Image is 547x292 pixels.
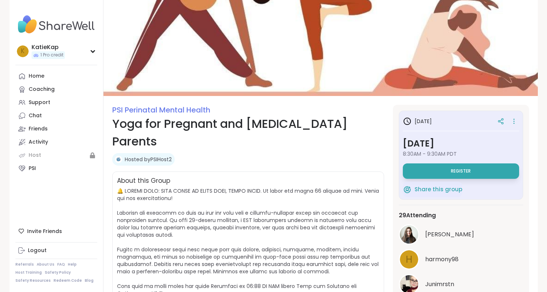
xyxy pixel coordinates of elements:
[425,230,474,239] span: DanaK
[399,224,523,245] a: DanaK[PERSON_NAME]
[15,262,34,267] a: Referrals
[57,262,65,267] a: FAQ
[29,165,36,172] div: PSI
[15,136,97,149] a: Activity
[112,115,384,150] h1: Yoga for Pregnant and [MEDICAL_DATA] Parents
[29,112,42,119] div: Chat
[117,176,170,186] h2: About this Group
[425,280,454,289] span: Junimrstn
[15,70,97,83] a: Home
[15,12,97,37] img: ShareWell Nav Logo
[112,105,210,115] a: PSI Perinatal Mental Health
[403,163,519,179] button: Register
[15,244,97,257] a: Logout
[68,262,77,267] a: Help
[29,138,48,146] div: Activity
[37,262,54,267] a: About Us
[15,278,51,283] a: Safety Resources
[29,99,50,106] div: Support
[399,211,436,220] span: 29 Attending
[40,52,63,58] span: 1 Pro credit
[400,225,418,244] img: DanaK
[21,47,25,56] span: K
[15,149,97,162] a: Host
[85,278,94,283] a: Blog
[15,83,97,96] a: Coaching
[15,109,97,122] a: Chat
[32,43,65,51] div: KatieKap
[45,270,71,275] a: Safety Policy
[15,270,42,275] a: Host Training
[29,86,55,93] div: Coaching
[399,249,523,270] a: hharmony98
[415,185,462,194] span: Share this group
[29,73,44,80] div: Home
[28,247,47,254] div: Logout
[15,225,97,238] div: Invite Friends
[15,122,97,136] a: Friends
[425,255,459,264] span: harmony98
[54,278,82,283] a: Redeem Code
[15,96,97,109] a: Support
[29,152,41,159] div: Host
[403,117,432,126] h3: [DATE]
[403,150,519,158] span: 8:30AM - 9:30AM PDT
[29,125,48,133] div: Friends
[406,252,412,267] span: h
[115,156,122,163] img: PSIHost2
[403,185,412,194] img: ShareWell Logomark
[125,156,172,163] a: Hosted byPSIHost2
[451,168,471,174] span: Register
[403,137,519,150] h3: [DATE]
[403,182,462,197] button: Share this group
[15,162,97,175] a: PSI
